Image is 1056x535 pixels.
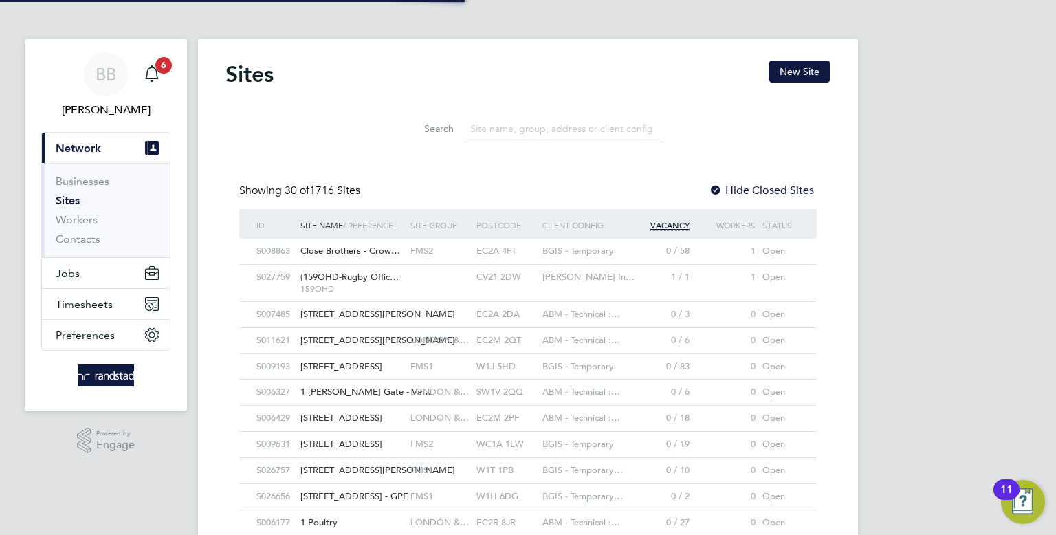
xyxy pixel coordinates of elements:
[473,458,539,483] div: W1T 1PB
[759,302,803,327] div: Open
[759,406,803,431] div: Open
[542,245,614,256] span: BGIS - Temporary
[138,52,166,96] a: 6
[42,289,170,319] button: Timesheets
[627,328,693,353] div: 0 / 6
[473,432,539,457] div: WC1A 1LW
[759,458,803,483] div: Open
[693,380,759,405] div: 0
[1001,480,1045,524] button: Open Resource Center, 11 new notifications
[41,364,170,386] a: Go to home page
[56,298,113,311] span: Timesheets
[759,328,803,353] div: Open
[78,364,135,386] img: randstad-logo-retina.png
[542,360,614,372] span: BGIS - Temporary
[297,209,407,241] div: Site Name
[253,405,803,417] a: S006429[STREET_ADDRESS] LONDON &…EC2M 2PFABM - Technical :…0 / 180Open
[410,334,469,346] span: LONDON &…
[253,431,803,443] a: S009631[STREET_ADDRESS] FMS2WC1A 1LWBGIS - Temporary0 / 190Open
[410,245,433,256] span: FMS2
[542,438,614,450] span: BGIS - Temporary
[253,458,297,483] div: S026757
[56,232,100,245] a: Contacts
[627,380,693,405] div: 0 / 6
[253,239,297,264] div: S008863
[410,438,433,450] span: FMS2
[769,61,830,83] button: New Site
[41,102,170,118] span: Billy Barnett
[285,184,309,197] span: 30 of
[42,258,170,288] button: Jobs
[542,308,620,320] span: ABM - Technical :…
[473,302,539,327] div: EC2A 2DA
[253,484,297,510] div: S026656
[693,239,759,264] div: 1
[759,354,803,380] div: Open
[627,432,693,457] div: 0 / 19
[473,328,539,353] div: EC2M 2QT
[300,360,382,372] span: [STREET_ADDRESS]
[253,379,803,391] a: S0063271 [PERSON_NAME] Gate - Va… LONDON &…SW1V 2QQABM - Technical :…0 / 60Open
[759,432,803,457] div: Open
[542,334,620,346] span: ABM - Technical :…
[627,484,693,510] div: 0 / 2
[410,360,433,372] span: FMS1
[410,464,433,476] span: FMS1
[239,184,363,198] div: Showing
[56,213,98,226] a: Workers
[253,380,297,405] div: S006327
[96,428,135,439] span: Powered by
[473,484,539,510] div: W1H 6DG
[253,238,803,250] a: S008863Close Brothers - Crow… FMS2EC2A 4FTBGIS - Temporary0 / 581Open
[407,209,473,241] div: Site Group
[693,484,759,510] div: 0
[473,265,539,290] div: CV21 2DW
[77,428,135,454] a: Powered byEngage
[1000,490,1013,507] div: 11
[253,457,803,469] a: S026757[STREET_ADDRESS][PERSON_NAME] FMS1W1T 1PBBGIS - Temporary…0 / 100Open
[627,239,693,264] div: 0 / 58
[96,439,135,451] span: Engage
[253,302,297,327] div: S007485
[300,334,455,346] span: [STREET_ADDRESS][PERSON_NAME]
[300,438,382,450] span: [STREET_ADDRESS]
[300,464,455,476] span: [STREET_ADDRESS][PERSON_NAME]
[300,245,400,256] span: Close Brothers - Crow…
[542,516,620,528] span: ABM - Technical :…
[253,432,297,457] div: S009631
[410,412,469,424] span: LONDON &…
[56,267,80,280] span: Jobs
[759,484,803,510] div: Open
[300,490,408,502] span: [STREET_ADDRESS] - GPE
[759,265,803,290] div: Open
[473,209,539,241] div: Postcode
[300,386,431,397] span: 1 [PERSON_NAME] Gate - Va…
[25,39,187,411] nav: Main navigation
[300,516,338,528] span: 1 Poultry
[253,209,297,241] div: ID
[56,329,115,342] span: Preferences
[253,328,297,353] div: S011621
[542,271,635,283] span: [PERSON_NAME] In…
[693,432,759,457] div: 0
[542,412,620,424] span: ABM - Technical :…
[300,308,455,320] span: [STREET_ADDRESS][PERSON_NAME]
[253,483,803,495] a: S026656[STREET_ADDRESS] - GPE FMS1W1H 6DGBGIS - Temporary…0 / 20Open
[693,458,759,483] div: 0
[392,122,454,135] label: Search
[410,516,469,528] span: LONDON &…
[759,239,803,264] div: Open
[253,406,297,431] div: S006429
[473,239,539,264] div: EC2A 4FT
[693,265,759,290] div: 1
[709,184,814,197] label: Hide Closed Sites
[42,133,170,163] button: Network
[693,328,759,353] div: 0
[253,510,803,521] a: S0061771 Poultry LONDON &…EC2R 8JRABM - Technical :…0 / 270Open
[542,464,623,476] span: BGIS - Temporary…
[650,219,690,231] span: Vacancy
[285,184,360,197] span: 1716 Sites
[539,209,627,241] div: Client Config
[253,354,297,380] div: S009193
[693,209,759,241] div: Workers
